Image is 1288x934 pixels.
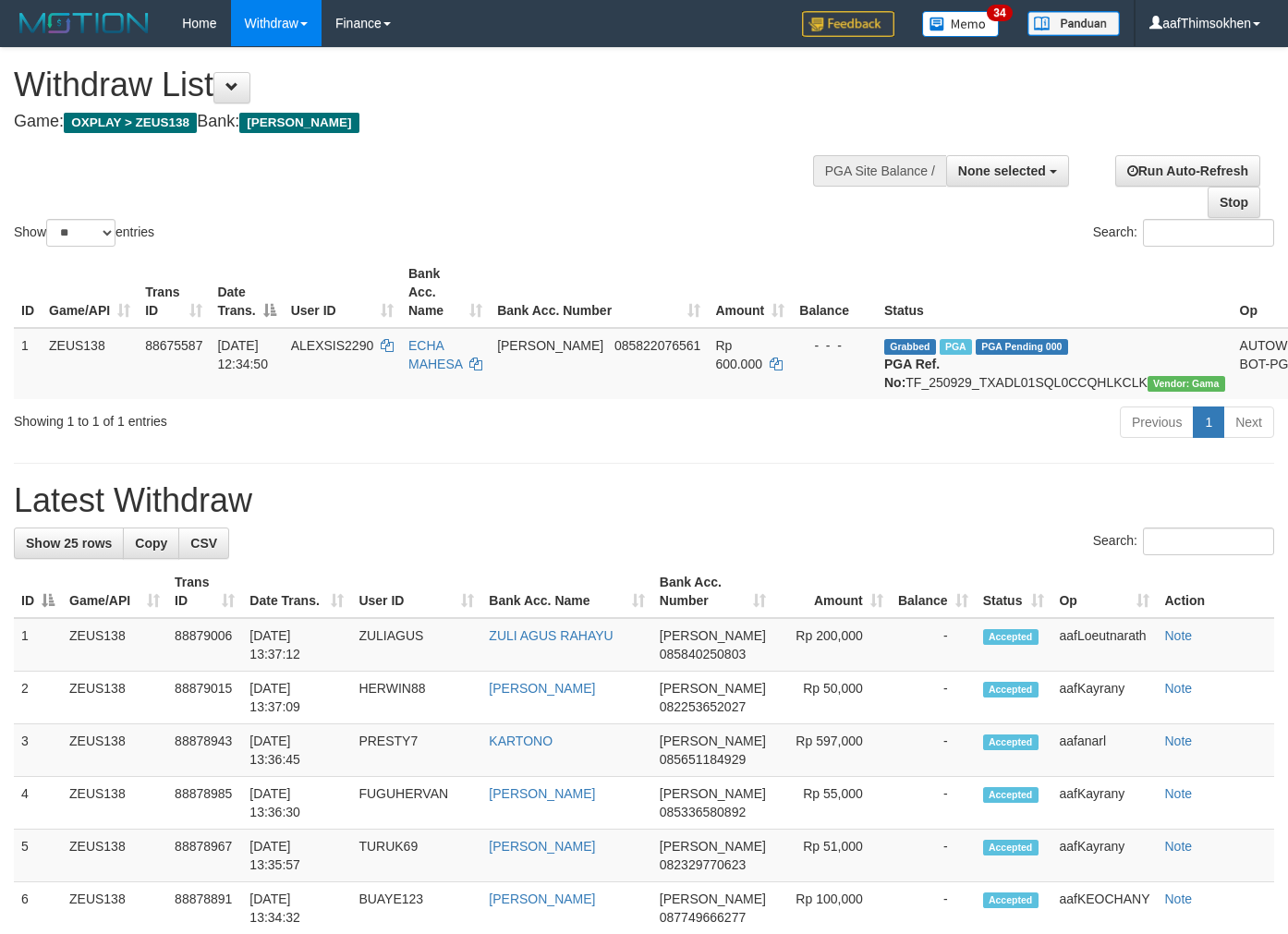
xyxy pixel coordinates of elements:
[14,219,154,247] label: Show entries
[64,113,197,133] span: OXPLAY > ZEUS138
[660,892,766,906] span: [PERSON_NAME]
[14,328,42,399] td: 1
[1093,219,1274,247] label: Search:
[14,724,62,777] td: 3
[1051,565,1157,618] th: Op: activate to sort column ascending
[242,830,351,882] td: [DATE] 13:35:57
[773,672,891,724] td: Rp 50,000
[351,672,481,724] td: HERWIN88
[351,724,481,777] td: PRESTY7
[1051,618,1157,672] td: aafLoeutnarath
[62,618,167,672] td: ZEUS138
[167,618,242,672] td: 88879006
[497,338,603,353] span: [PERSON_NAME]
[210,257,283,328] th: Date Trans.: activate to sort column descending
[138,257,210,328] th: Trans ID: activate to sort column ascending
[351,777,481,830] td: FUGUHERVAN
[983,840,1039,855] span: Accepted
[42,328,138,399] td: ZEUS138
[62,672,167,724] td: ZEUS138
[1164,681,1192,696] a: Note
[351,618,481,672] td: ZULIAGUS
[987,5,1012,21] span: 34
[1157,565,1274,618] th: Action
[167,672,242,724] td: 88879015
[1193,406,1224,438] a: 1
[773,618,891,672] td: Rp 200,000
[62,724,167,777] td: ZEUS138
[660,734,766,748] span: [PERSON_NAME]
[14,830,62,882] td: 5
[891,830,976,882] td: -
[1115,155,1260,187] a: Run Auto-Refresh
[983,787,1039,803] span: Accepted
[660,910,746,925] span: Copy 087749666277 to clipboard
[792,257,877,328] th: Balance
[489,892,595,906] a: [PERSON_NAME]
[660,839,766,854] span: [PERSON_NAME]
[877,328,1233,399] td: TF_250929_TXADL01SQL0CCQHLKCLK
[167,830,242,882] td: 88878967
[489,628,613,643] a: ZULI AGUS RAHAYU
[884,357,940,390] b: PGA Ref. No:
[351,830,481,882] td: TURUK69
[1164,786,1192,801] a: Note
[958,164,1046,178] span: None selected
[660,699,746,714] span: Copy 082253652027 to clipboard
[42,257,138,328] th: Game/API: activate to sort column ascending
[489,734,553,748] a: KARTONO
[1143,219,1274,247] input: Search:
[14,9,154,37] img: MOTION_logo.png
[660,786,766,801] span: [PERSON_NAME]
[660,647,746,661] span: Copy 085840250803 to clipboard
[62,565,167,618] th: Game/API: activate to sort column ascending
[62,777,167,830] td: ZEUS138
[1164,839,1192,854] a: Note
[1164,628,1192,643] a: Note
[1051,672,1157,724] td: aafKayrany
[1208,187,1260,218] a: Stop
[489,839,595,854] a: [PERSON_NAME]
[891,672,976,724] td: -
[660,628,766,643] span: [PERSON_NAME]
[940,339,972,355] span: Marked by aafpengsreynich
[660,805,746,819] span: Copy 085336580892 to clipboard
[1027,11,1120,36] img: panduan.png
[773,724,891,777] td: Rp 597,000
[708,257,792,328] th: Amount: activate to sort column ascending
[242,724,351,777] td: [DATE] 13:36:45
[401,257,490,328] th: Bank Acc. Name: activate to sort column ascending
[14,257,42,328] th: ID
[1051,830,1157,882] td: aafKayrany
[922,11,1000,37] img: Button%20Memo.svg
[242,565,351,618] th: Date Trans.: activate to sort column ascending
[217,338,268,371] span: [DATE] 12:34:50
[167,724,242,777] td: 88878943
[26,536,112,551] span: Show 25 rows
[891,724,976,777] td: -
[1164,734,1192,748] a: Note
[489,786,595,801] a: [PERSON_NAME]
[1148,376,1225,392] span: Vendor URL: https://trx31.1velocity.biz
[652,565,773,618] th: Bank Acc. Number: activate to sort column ascending
[884,339,936,355] span: Grabbed
[1051,777,1157,830] td: aafKayrany
[242,777,351,830] td: [DATE] 13:36:30
[481,565,651,618] th: Bank Acc. Name: activate to sort column ascending
[178,528,229,559] a: CSV
[660,681,766,696] span: [PERSON_NAME]
[1164,892,1192,906] a: Note
[891,565,976,618] th: Balance: activate to sort column ascending
[14,672,62,724] td: 2
[976,339,1068,355] span: PGA Pending
[799,336,869,355] div: - - -
[14,67,840,103] h1: Withdraw List
[891,777,976,830] td: -
[489,681,595,696] a: [PERSON_NAME]
[660,857,746,872] span: Copy 082329770623 to clipboard
[242,672,351,724] td: [DATE] 13:37:09
[1223,406,1274,438] a: Next
[167,777,242,830] td: 88878985
[408,338,462,371] a: ECHA MAHESA
[14,618,62,672] td: 1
